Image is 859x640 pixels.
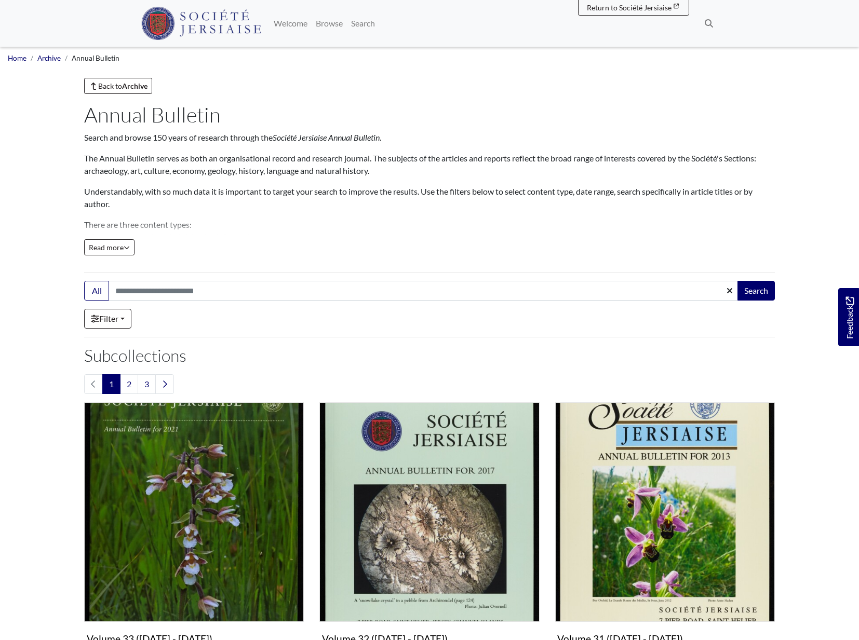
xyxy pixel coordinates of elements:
[84,374,103,394] li: Previous page
[84,309,131,329] a: Filter
[138,374,156,394] a: Goto page 3
[109,281,739,301] input: Search this collection...
[347,13,379,34] a: Search
[319,402,539,622] img: Volume 32 (2017 - 2020)
[141,4,261,43] a: Société Jersiaise logo
[122,81,147,90] strong: Archive
[737,281,775,301] button: Search
[587,3,672,12] span: Return to Société Jersiaise
[84,102,775,127] h1: Annual Bulletin
[84,131,775,144] p: Search and browse 150 years of research through the .
[141,7,261,40] img: Société Jersiaise
[84,219,775,268] p: There are three content types: Information: contains administrative information. Reports: contain...
[89,243,130,252] span: Read more
[843,296,856,338] span: Feedback
[72,54,119,62] span: Annual Bulletin
[84,402,304,622] img: Volume 33 (2021 - 2024)
[555,402,775,622] img: Volume 31 (2013 - 2016)
[84,239,135,255] button: Read all of the content
[84,374,775,394] nav: pagination
[120,374,138,394] a: Goto page 2
[84,281,109,301] button: All
[84,152,775,177] p: The Annual Bulletin serves as both an organisational record and research journal. The subjects of...
[270,13,312,34] a: Welcome
[838,288,859,346] a: Would you like to provide feedback?
[84,346,775,365] h2: Subcollections
[312,13,347,34] a: Browse
[84,185,775,210] p: Understandably, with so much data it is important to target your search to improve the results. U...
[84,78,152,94] a: Back toArchive
[8,54,26,62] a: Home
[37,54,61,62] a: Archive
[102,374,120,394] span: Goto page 1
[273,132,380,142] em: Société Jersiaise Annual Bulletin
[155,374,174,394] a: Next page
